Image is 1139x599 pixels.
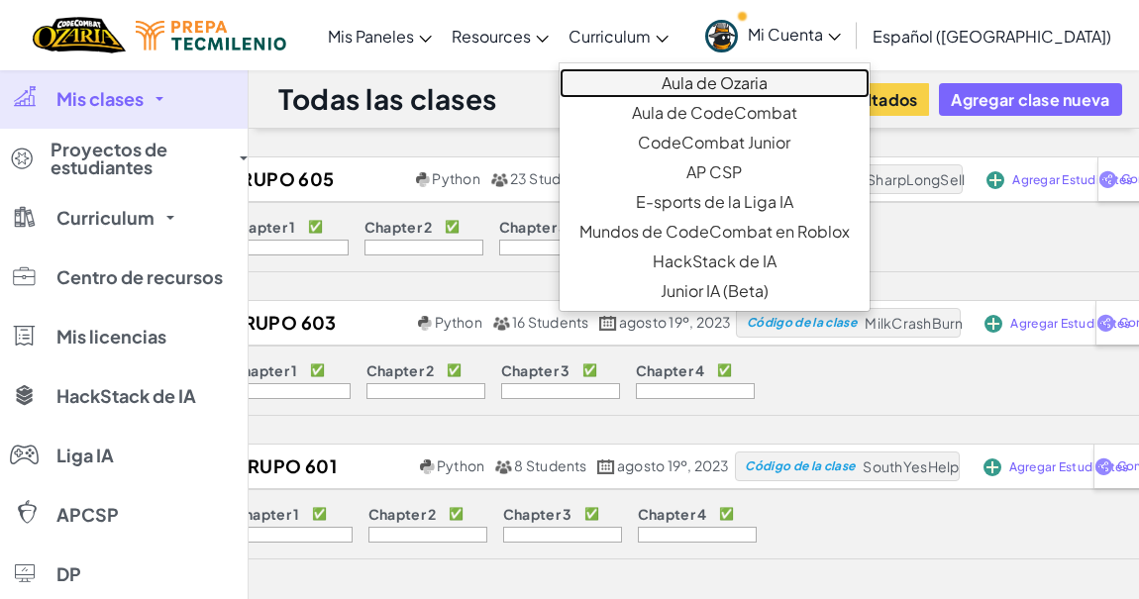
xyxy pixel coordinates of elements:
[492,316,510,331] img: MultipleUsers.png
[873,26,1111,47] span: Español ([GEOGRAPHIC_DATA])
[51,141,228,176] span: Proyectos de estudiantes
[308,219,323,235] p: ✅
[148,451,415,481] h2: Grupo 601 Tecnología de la Información I Profe Ale
[560,157,870,187] a: AP CSP
[232,362,298,378] p: Chapter 1
[560,68,870,98] a: Aula de Ozaria
[420,459,435,474] img: python.png
[867,170,965,188] span: SharpLongSell
[510,169,591,187] span: 23 Students
[437,456,484,474] span: Python
[146,308,413,338] h2: Grupo 603 Tecnología de la Información I Profe Ale
[560,98,870,128] a: Aula de CodeCombat
[364,219,433,235] p: Chapter 2
[865,314,963,332] span: MilkCrashBurn
[56,90,144,108] span: Mis clases
[747,317,857,329] span: Código de la clase
[445,219,460,235] p: ✅
[584,506,599,522] p: ✅
[636,362,705,378] p: Chapter 4
[230,219,296,235] p: Chapter 1
[569,26,651,47] span: Curriculum
[638,506,707,522] p: Chapter 4
[986,171,1004,189] img: IconAddStudents.svg
[599,316,617,331] img: calendar.svg
[33,15,125,55] a: Ozaria by CodeCombat logo
[312,506,327,522] p: ✅
[146,308,736,338] a: Grupo 603 Tecnología de la Información I Profe Ale Python 16 Students agosto 19º, 2023
[432,169,479,187] span: Python
[278,80,497,118] h1: Todas las clases
[559,9,678,62] a: Curriculum
[705,20,738,52] img: avatar
[514,456,586,474] span: 8 Students
[560,276,870,306] a: Junior IA (Beta)
[1096,314,1115,332] img: IconShare_Purple.svg
[503,506,572,522] p: Chapter 3
[1094,457,1113,475] img: IconShare_Purple.svg
[328,26,414,47] span: Mis Paneles
[863,457,959,475] span: SouthYesHelp
[56,387,196,405] span: HackStack de IA
[452,26,531,47] span: Resources
[447,362,462,378] p: ✅
[745,460,855,472] span: Código de la clase
[512,313,589,331] span: 16 Students
[56,447,114,464] span: Liga IA
[449,506,464,522] p: ✅
[695,4,851,66] a: Mi Cuenta
[318,9,442,62] a: Mis Paneles
[582,362,597,378] p: ✅
[494,459,512,474] img: MultipleUsers.png
[863,9,1121,62] a: Español ([GEOGRAPHIC_DATA])
[56,268,223,286] span: Centro de recursos
[717,362,732,378] p: ✅
[501,362,570,378] p: Chapter 3
[560,247,870,276] a: HackStack de IA
[560,128,870,157] a: CodeCombat Junior
[939,83,1121,116] button: Agregar clase nueva
[617,456,730,474] span: agosto 19º, 2023
[984,315,1002,333] img: IconAddStudents.svg
[144,164,738,194] a: Grupo 605 Tecnología de la Información I Profe Ale Python 23 Students agosto 19º, 2023
[56,209,155,227] span: Curriculum
[234,506,300,522] p: Chapter 1
[33,15,125,55] img: Home
[719,506,734,522] p: ✅
[560,187,870,217] a: E-sports de la Liga IA
[560,217,870,247] a: Mundos de CodeCombat en Roblox
[1010,318,1130,330] span: Agregar Estudiantes
[310,362,325,378] p: ✅
[366,362,435,378] p: Chapter 2
[748,24,841,45] span: Mi Cuenta
[490,172,508,187] img: MultipleUsers.png
[1098,170,1117,188] img: IconShare_Purple.svg
[619,313,732,331] span: agosto 19º, 2023
[418,316,433,331] img: python.png
[56,328,166,346] span: Mis licencias
[442,9,559,62] a: Resources
[368,506,437,522] p: Chapter 2
[1009,461,1129,473] span: Agregar Estudiantes
[435,313,482,331] span: Python
[1012,174,1132,186] span: Agregar Estudiantes
[416,172,431,187] img: python.png
[499,219,569,235] p: Chapter 3
[144,164,411,194] h2: Grupo 605 Tecnología de la Información I Profe Ale
[148,451,734,481] a: Grupo 601 Tecnología de la Información I Profe Ale Python 8 Students agosto 19º, 2023
[136,21,286,50] img: Tecmilenio logo
[984,458,1001,476] img: IconAddStudents.svg
[597,459,615,474] img: calendar.svg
